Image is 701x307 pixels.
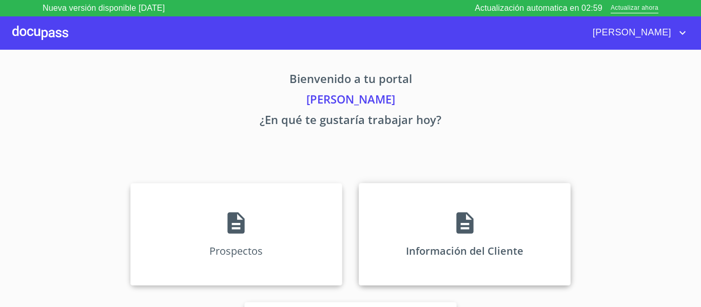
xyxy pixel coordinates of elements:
[34,91,667,111] p: [PERSON_NAME]
[209,244,263,258] p: Prospectos
[611,3,658,14] span: Actualizar ahora
[406,244,523,258] p: Información del Cliente
[585,25,676,41] span: [PERSON_NAME]
[34,70,667,91] p: Bienvenido a tu portal
[475,2,602,14] p: Actualización automatica en 02:59
[585,25,689,41] button: account of current user
[34,111,667,132] p: ¿En qué te gustaría trabajar hoy?
[43,2,165,14] p: Nueva versión disponible [DATE]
